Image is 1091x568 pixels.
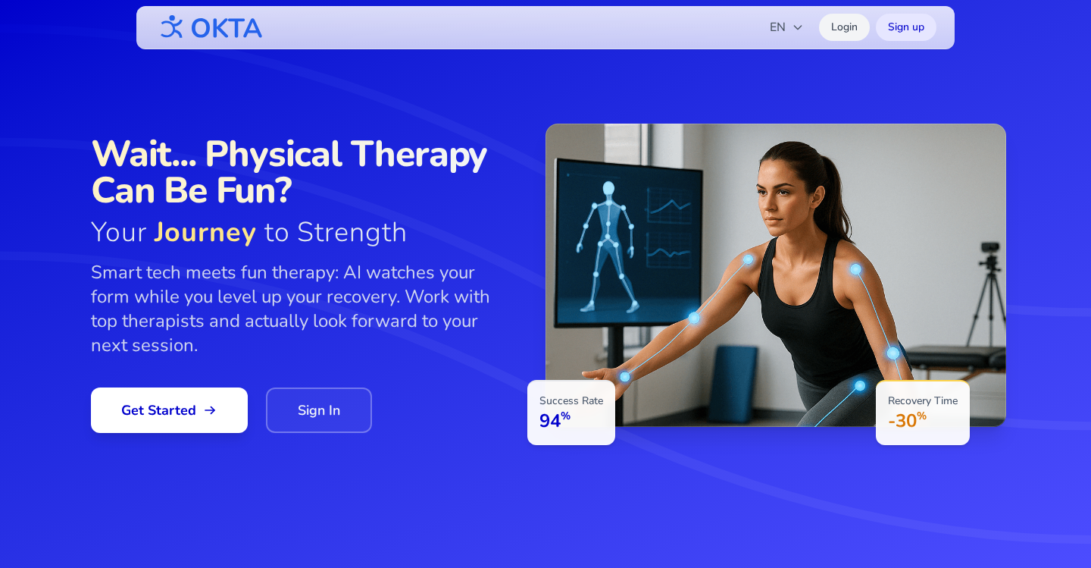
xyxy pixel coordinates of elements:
[539,394,603,409] p: Success Rate
[91,388,248,433] a: Get Started
[761,12,813,42] button: EN
[91,260,515,357] p: Smart tech meets fun therapy: AI watches your form while you level up your recovery. Work with to...
[539,409,603,433] p: 94
[121,400,217,421] span: Get Started
[819,14,870,41] a: Login
[876,14,936,41] a: Sign up
[155,8,264,47] img: OKTA logo
[770,18,804,36] span: EN
[155,214,257,251] span: Journey
[91,136,515,209] span: Wait... Physical Therapy Can Be Fun?
[266,388,372,433] a: Sign In
[91,218,515,248] span: Your to Strength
